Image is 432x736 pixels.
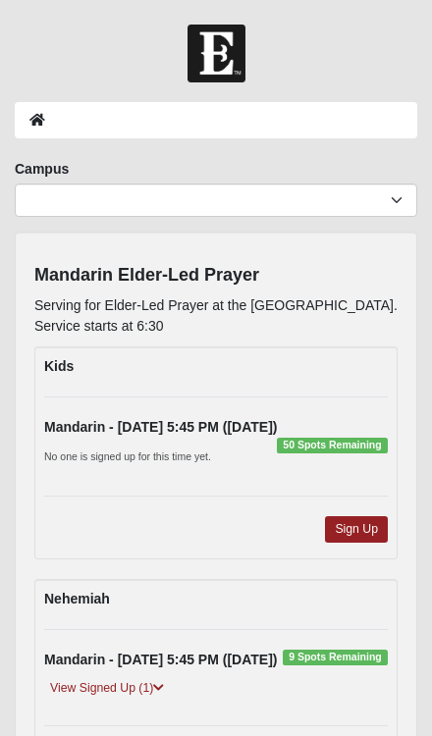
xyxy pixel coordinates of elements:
[34,265,398,287] h4: Mandarin Elder-Led Prayer
[44,591,110,606] strong: Nehemiah
[44,678,170,699] a: View Signed Up (1)
[188,25,245,82] img: Church of Eleven22 Logo
[283,650,388,665] span: 9 Spots Remaining
[34,295,398,337] p: Serving for Elder-Led Prayer at the [GEOGRAPHIC_DATA]. Service starts at 6:30
[44,419,277,435] strong: Mandarin - [DATE] 5:45 PM ([DATE])
[44,358,74,374] strong: Kids
[277,438,388,453] span: 50 Spots Remaining
[44,450,211,462] small: No one is signed up for this time yet.
[15,159,69,179] label: Campus
[44,652,277,667] strong: Mandarin - [DATE] 5:45 PM ([DATE])
[325,516,388,543] a: Sign Up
